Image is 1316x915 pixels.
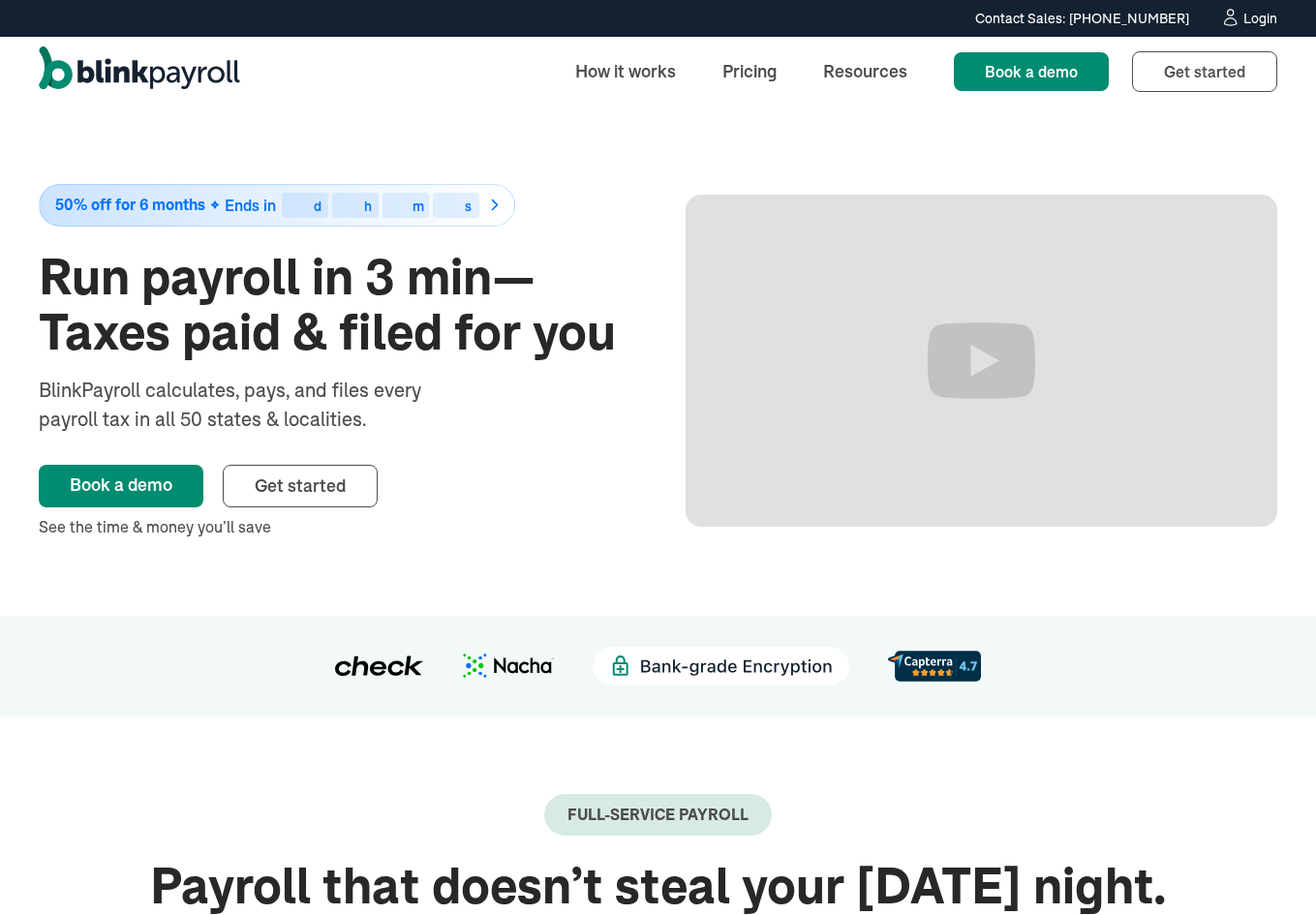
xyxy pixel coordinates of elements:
div: h [364,199,372,213]
div: See the time & money you’ll save [39,515,631,538]
div: Full-Service payroll [567,806,749,824]
span: Ends in [225,196,276,215]
h1: Run payroll in 3 min—Taxes paid & filed for you [39,250,631,360]
a: How it works [560,50,691,92]
div: Login [1243,12,1277,25]
span: Get started [1164,62,1245,81]
h2: Payroll that doesn’t steal your [DATE] night. [39,859,1277,914]
a: Book a demo [39,465,203,507]
a: Book a demo [954,52,1109,91]
a: home [39,46,240,97]
a: 50% off for 6 monthsEnds indhms [39,184,631,227]
img: d56c0860-961d-46a8-819e-eda1494028f8.svg [888,651,981,681]
a: Login [1220,8,1277,29]
a: Resources [808,50,923,92]
div: d [314,199,321,213]
iframe: Run Payroll in 3 min with BlinkPayroll [686,195,1278,527]
a: Get started [223,465,378,507]
span: Book a demo [985,62,1078,81]
div: Contact Sales: [PHONE_NUMBER] [975,9,1189,29]
div: s [465,199,472,213]
span: 50% off for 6 months [55,197,205,213]
div: m [413,199,424,213]
div: BlinkPayroll calculates, pays, and files every payroll tax in all 50 states & localities. [39,376,473,434]
a: Pricing [707,50,792,92]
a: Get started [1132,51,1277,92]
span: Get started [255,474,346,497]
